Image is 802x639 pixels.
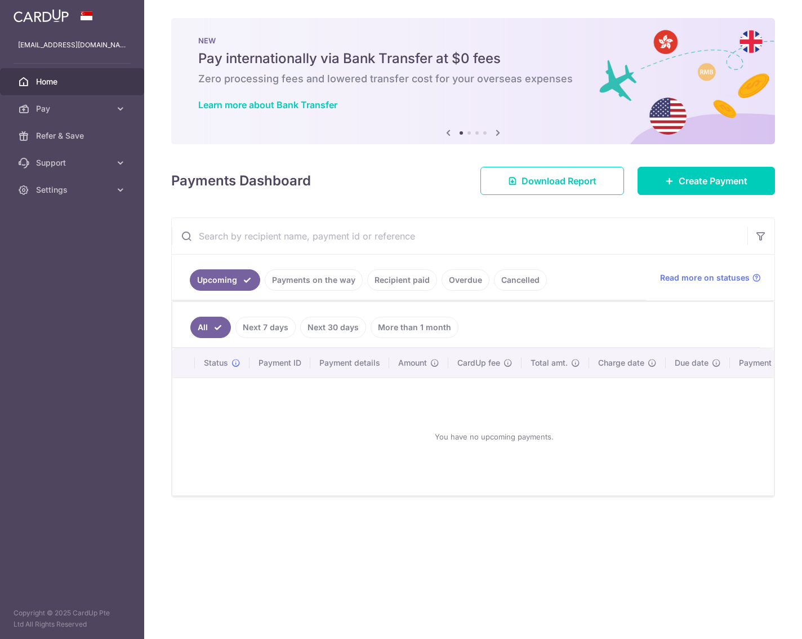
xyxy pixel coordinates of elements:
span: Settings [36,184,110,196]
p: [EMAIL_ADDRESS][DOMAIN_NAME] [18,39,126,51]
a: Payments on the way [265,269,363,291]
span: Charge date [598,357,644,369]
span: Home [36,76,110,87]
span: Download Report [522,174,596,188]
a: Next 7 days [235,317,296,338]
span: Support [36,157,110,168]
span: Read more on statuses [660,272,750,283]
span: Create Payment [679,174,747,188]
span: Amount [398,357,427,369]
th: Payment ID [249,348,310,378]
span: Total amt. [531,357,568,369]
img: Bank transfer banner [171,18,775,144]
img: CardUp [14,9,69,23]
a: Download Report [480,167,624,195]
h6: Zero processing fees and lowered transfer cost for your overseas expenses [198,72,748,86]
span: Status [204,357,228,369]
a: All [190,317,231,338]
h4: Payments Dashboard [171,171,311,191]
a: Next 30 days [300,317,366,338]
span: Refer & Save [36,130,110,141]
a: Overdue [442,269,489,291]
input: Search by recipient name, payment id or reference [172,218,747,254]
a: Read more on statuses [660,272,761,283]
span: CardUp fee [457,357,500,369]
div: You have no upcoming payments. [186,387,802,486]
a: Recipient paid [367,269,437,291]
a: Cancelled [494,269,547,291]
th: Payment details [310,348,389,378]
span: Pay [36,103,110,114]
a: Learn more about Bank Transfer [198,99,337,110]
a: Create Payment [638,167,775,195]
h5: Pay internationally via Bank Transfer at $0 fees [198,50,748,68]
a: Upcoming [190,269,260,291]
a: More than 1 month [371,317,458,338]
span: Due date [675,357,709,369]
p: NEW [198,36,748,45]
